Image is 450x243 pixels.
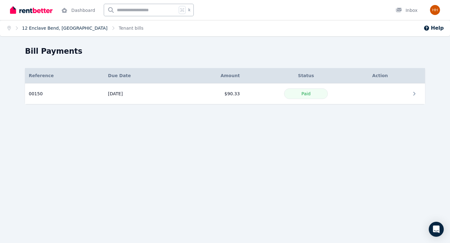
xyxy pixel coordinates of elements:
[22,26,108,31] a: 12 Enclave Bend, [GEOGRAPHIC_DATA]
[25,46,82,56] h1: Bill Payments
[423,24,444,32] button: Help
[396,7,417,13] div: Inbox
[178,83,244,104] td: $90.33
[104,83,178,104] td: [DATE]
[430,5,440,15] img: Heidi Moore
[178,68,244,83] th: Amount
[429,222,444,237] div: Open Intercom Messenger
[368,68,425,83] th: Action
[104,68,178,83] th: Due Date
[29,91,43,97] span: 00150
[243,68,368,83] th: Status
[10,5,52,15] img: RentBetter
[302,91,311,96] span: Paid
[119,25,143,31] span: Tenant bills
[29,72,54,79] span: Reference
[188,7,190,12] span: k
